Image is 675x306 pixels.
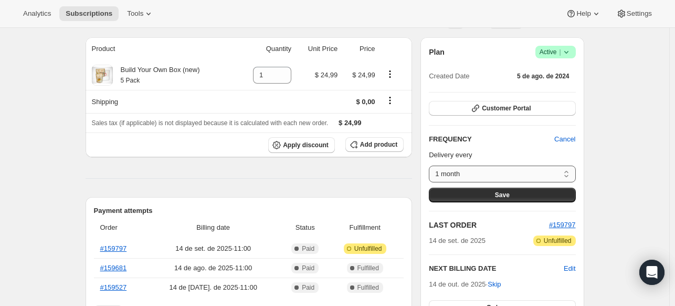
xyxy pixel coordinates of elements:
th: Product [86,37,237,60]
button: Apply discount [268,137,335,153]
div: Open Intercom Messenger [639,260,665,285]
span: Paid [302,244,314,253]
span: Status [284,222,326,233]
th: Shipping [86,90,237,113]
span: Fulfilled [357,264,379,272]
span: $ 24,99 [352,71,375,79]
span: Active [540,47,572,57]
span: Unfulfilled [544,237,572,245]
img: product img [92,67,113,84]
span: Cancel [554,134,575,145]
span: Sales tax (if applicable) is not displayed because it is calculated with each new order. [92,119,329,127]
span: Skip [488,279,501,290]
button: Product actions [382,68,398,80]
span: Fulfillment [332,222,397,233]
button: Skip [481,276,507,293]
span: $ 0,00 [356,98,375,106]
h2: Payment attempts [94,206,404,216]
span: 14 de out. de 2025 · [429,280,501,288]
button: Edit [564,263,575,274]
span: 5 de ago. de 2024 [517,72,569,80]
th: Unit Price [294,37,341,60]
a: #159797 [549,221,576,229]
a: #159797 [100,244,127,252]
span: Subscriptions [66,9,112,18]
span: Tools [127,9,143,18]
span: 14 de set. de 2025 [429,236,486,246]
span: Help [576,9,590,18]
button: Cancel [548,131,582,148]
span: 14 de [DATE]. de 2025 · 11:00 [149,282,278,293]
button: Tools [121,6,160,21]
button: #159797 [549,220,576,230]
h2: Plan [429,47,445,57]
span: Paid [302,283,314,292]
button: Subscriptions [59,6,119,21]
button: Customer Portal [429,101,575,116]
span: Settings [627,9,652,18]
a: #159527 [100,283,127,291]
a: #159681 [100,264,127,272]
span: $ 24,99 [315,71,338,79]
span: Apply discount [283,141,329,149]
h2: NEXT BILLING DATE [429,263,564,274]
p: Delivery every [429,150,575,160]
span: Save [495,191,510,199]
h2: LAST ORDER [429,220,549,230]
h2: FREQUENCY [429,134,554,145]
span: 14 de set. de 2025 · 11:00 [149,243,278,254]
th: Order [94,216,146,239]
th: Price [341,37,378,60]
span: Billing date [149,222,278,233]
button: Save [429,188,575,202]
span: Customer Portal [482,104,531,113]
span: Paid [302,264,314,272]
span: Unfulfilled [354,244,382,253]
span: 14 de ago. de 2025 · 11:00 [149,263,278,273]
span: Fulfilled [357,283,379,292]
small: 5 Pack [121,77,140,84]
span: | [559,48,561,56]
button: 5 de ago. de 2024 [511,69,575,84]
button: Help [560,6,607,21]
th: Quantity [237,37,294,60]
button: Settings [610,6,658,21]
div: Build Your Own Box (new) [113,65,200,86]
button: Analytics [17,6,57,21]
span: Created Date [429,71,469,81]
span: $ 24,99 [339,119,361,127]
span: Analytics [23,9,51,18]
button: Add product [345,137,404,152]
span: Add product [360,140,397,149]
button: Shipping actions [382,95,398,106]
